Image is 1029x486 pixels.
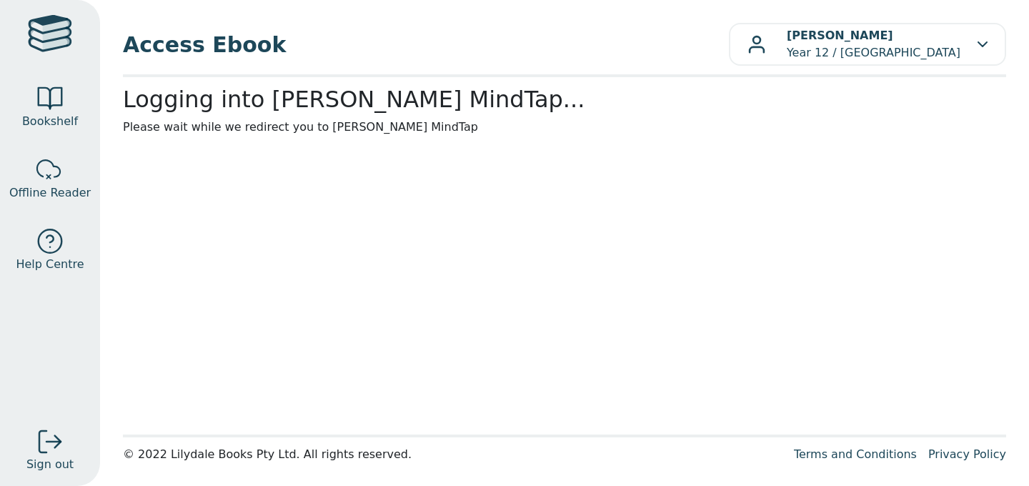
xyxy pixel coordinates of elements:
h2: Logging into [PERSON_NAME] MindTap... [123,86,1006,113]
p: Year 12 / [GEOGRAPHIC_DATA] [787,27,960,61]
span: Bookshelf [22,113,78,130]
p: Please wait while we redirect you to [PERSON_NAME] MindTap [123,119,1006,136]
span: Sign out [26,456,74,473]
a: Terms and Conditions [794,447,917,461]
a: Privacy Policy [928,447,1006,461]
span: Help Centre [16,256,84,273]
span: Access Ebook [123,29,729,61]
div: © 2022 Lilydale Books Pty Ltd. All rights reserved. [123,446,782,463]
button: [PERSON_NAME]Year 12 / [GEOGRAPHIC_DATA] [729,23,1006,66]
b: [PERSON_NAME] [787,29,893,42]
span: Offline Reader [9,184,91,202]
